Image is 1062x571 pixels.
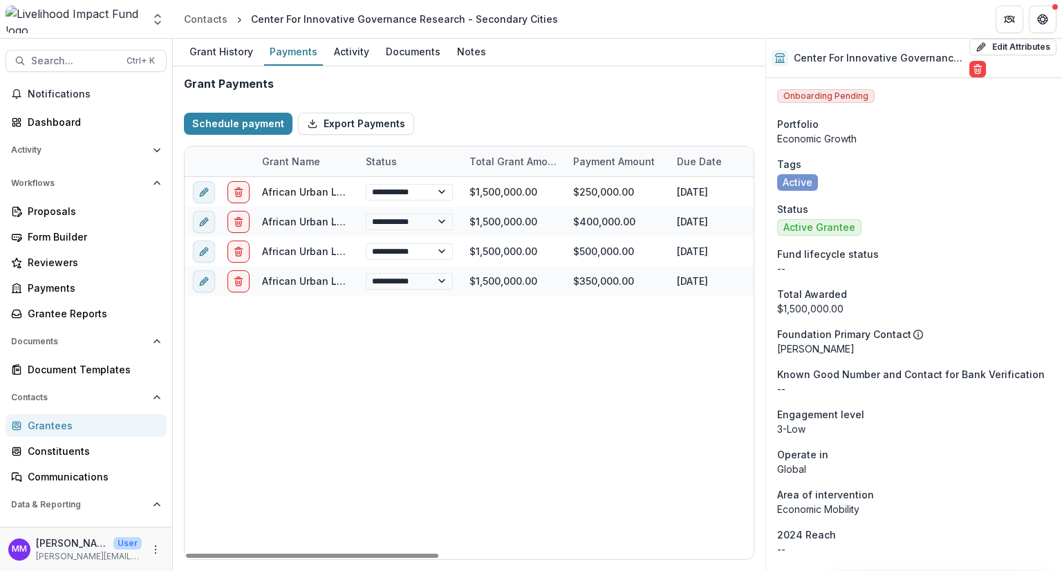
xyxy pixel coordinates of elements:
div: Payment Amount [565,154,663,169]
span: Onboarding Pending [777,89,875,103]
div: $1,500,000.00 [461,236,565,266]
p: Foundation Primary Contact [777,327,911,341]
a: Document Templates [6,358,167,381]
div: [DATE] [669,207,772,236]
h2: Center For Innovative Governance Research - Secondary Cities [794,53,964,64]
div: [DATE] [669,177,772,207]
a: Activity [328,39,375,66]
h2: Grant Payments [184,77,274,91]
button: Search... [6,50,167,72]
button: edit [193,270,215,292]
div: Payments [264,41,323,62]
p: 3-Low [777,422,1051,436]
a: Constituents [6,440,167,462]
div: Grantee Reports [28,306,156,321]
button: Edit Attributes [969,39,1056,55]
a: Payments [264,39,323,66]
p: [PERSON_NAME] [36,536,108,550]
button: Export Payments [298,113,414,135]
button: Get Help [1029,6,1056,33]
div: $500,000.00 [565,236,669,266]
button: More [147,541,164,558]
div: Grant Name [254,147,357,176]
p: -- [777,542,1051,556]
div: Contacts [184,12,227,26]
div: $1,500,000.00 [461,177,565,207]
a: African Urban Lab - Secondary Cities - 2024-27 Grant [262,186,525,198]
div: Total Grant Amount [461,147,565,176]
div: Payments [28,281,156,295]
span: Active [783,177,812,189]
div: Due Date [669,147,772,176]
a: Communications [6,465,167,488]
div: Document Templates [28,362,156,377]
span: Notifications [28,88,161,100]
button: edit [193,211,215,233]
div: Grant History [184,41,259,62]
div: Constituents [28,444,156,458]
a: Payments [6,277,167,299]
div: $350,000.00 [565,266,669,296]
button: edit [193,181,215,203]
div: $1,500,000.00 [777,301,1051,316]
div: Total Grant Amount [461,154,565,169]
span: Fund lifecycle status [777,247,879,261]
span: 2024 Reach [777,527,836,542]
span: Active Grantee [783,222,855,234]
span: Activity [11,145,147,155]
button: Open Contacts [6,386,167,409]
button: edit [193,241,215,263]
span: Portfolio [777,117,819,131]
p: [PERSON_NAME] [777,341,1051,356]
span: Tags [777,157,801,171]
p: Economic Growth [777,131,1051,146]
div: Payment Amount [565,147,669,176]
span: Search... [31,55,118,67]
div: Reviewers [28,255,156,270]
p: [PERSON_NAME][EMAIL_ADDRESS][DOMAIN_NAME] [36,550,142,563]
div: Miriam Mwangi [12,545,27,554]
div: Notes [451,41,492,62]
a: Form Builder [6,225,167,248]
p: -- [777,261,1051,276]
a: African Urban Lab - Secondary Cities - 2024-27 Grant [262,216,525,227]
p: Global [777,462,1051,476]
div: [DATE] [669,266,772,296]
span: Total Awarded [777,287,847,301]
nav: breadcrumb [178,9,563,29]
span: Known Good Number and Contact for Bank Verification [777,367,1045,382]
button: delete [227,270,250,292]
div: $1,500,000.00 [461,207,565,236]
div: Grantees [28,418,156,433]
span: Area of intervention [777,487,874,502]
span: Contacts [11,393,147,402]
p: -- [777,382,1051,396]
span: Status [777,202,808,216]
button: Schedule payment [184,113,292,135]
a: Notes [451,39,492,66]
span: Data & Reporting [11,500,147,509]
div: Dashboard [28,525,156,540]
button: delete [227,181,250,203]
a: Dashboard [6,521,167,544]
span: Workflows [11,178,147,188]
div: Dashboard [28,115,156,129]
div: Activity [328,41,375,62]
div: Status [357,154,405,169]
a: Contacts [178,9,233,29]
div: Center For Innovative Governance Research - Secondary Cities [251,12,558,26]
a: Proposals [6,200,167,223]
div: $1,500,000.00 [461,266,565,296]
div: [DATE] [669,236,772,266]
div: Ctrl + K [124,53,158,68]
a: Grantee Reports [6,302,167,325]
button: Open Activity [6,139,167,161]
button: Partners [996,6,1023,33]
a: Dashboard [6,111,167,133]
div: Grant Name [254,154,328,169]
button: Open Data & Reporting [6,494,167,516]
button: Open Workflows [6,172,167,194]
